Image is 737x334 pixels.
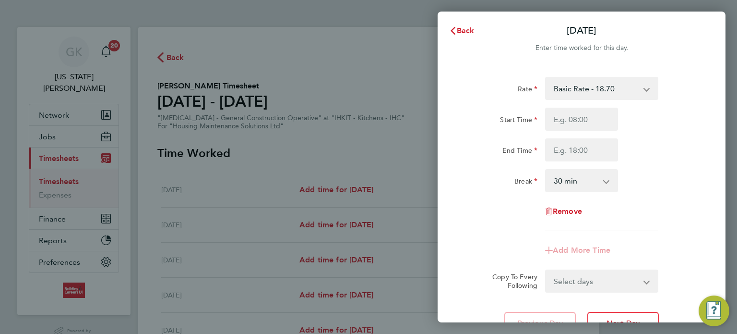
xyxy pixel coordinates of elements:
span: Back [457,26,475,35]
button: Remove [545,208,582,215]
label: Rate [518,85,537,96]
button: Back [440,21,484,40]
span: Remove [553,207,582,216]
span: Next Day [606,319,640,328]
p: [DATE] [567,24,596,37]
input: E.g. 08:00 [545,108,618,131]
div: Enter time worked for this day. [438,42,725,54]
label: Start Time [500,115,537,127]
label: End Time [502,146,537,158]
label: Break [514,177,537,188]
button: Engage Resource Center [699,296,729,326]
input: E.g. 18:00 [545,138,618,161]
label: Copy To Every Following [485,272,537,290]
